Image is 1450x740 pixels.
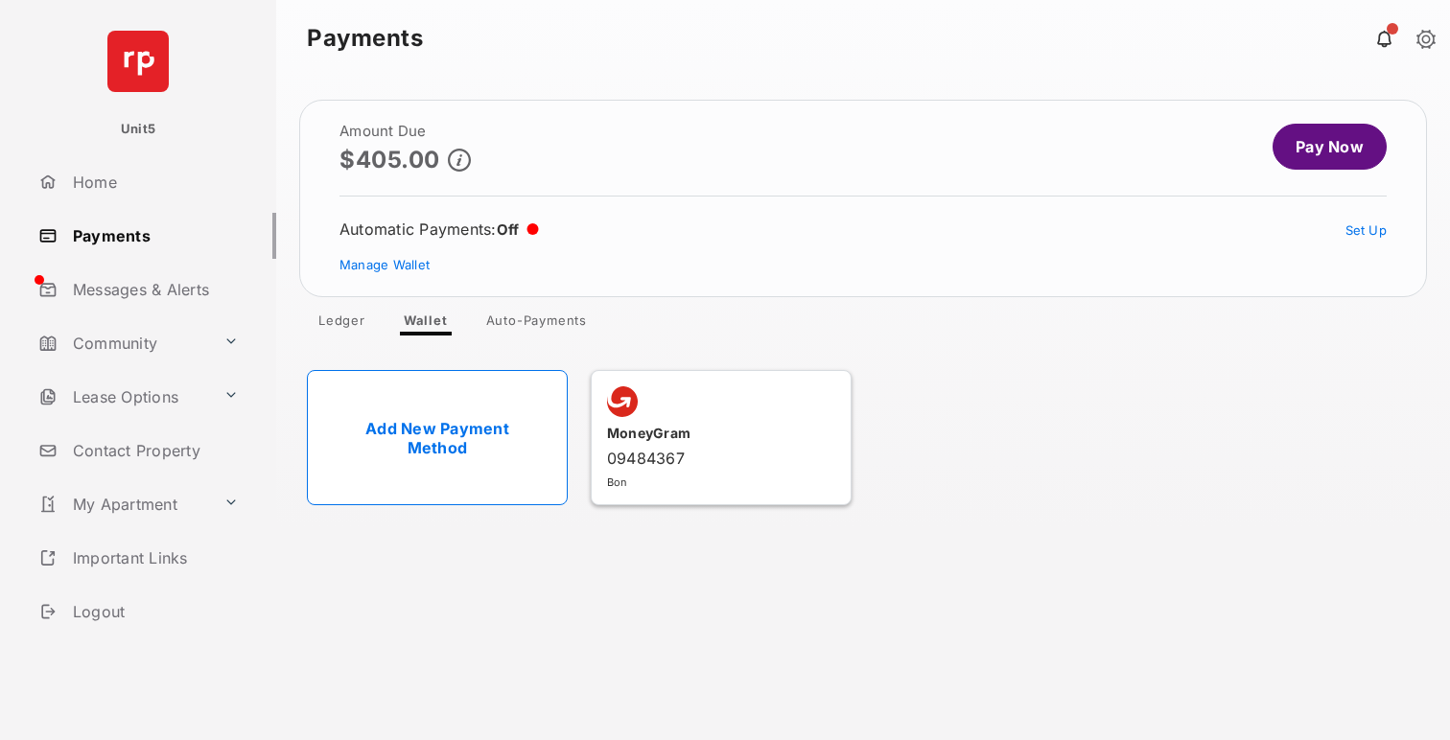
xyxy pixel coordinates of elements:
[31,589,276,635] a: Logout
[307,370,568,505] a: Add New Payment Method
[339,124,471,139] h2: Amount Due
[31,266,276,312] a: Messages & Alerts
[31,428,276,474] a: Contact Property
[607,417,835,449] div: MoneyGram
[471,312,602,335] a: Auto-Payments
[339,257,430,272] a: Manage Wallet
[31,374,216,420] a: Lease Options
[303,312,381,335] a: Ledger
[307,27,423,50] strong: Payments
[121,120,155,139] p: Unit5
[497,220,520,239] span: Off
[31,159,276,205] a: Home
[31,535,246,581] a: Important Links
[31,213,276,259] a: Payments
[31,320,216,366] a: Community
[607,449,835,468] div: 09484367
[31,481,216,527] a: My Apartment
[388,312,463,335] a: Wallet
[1345,222,1388,238] a: Set Up
[339,147,440,173] p: $405.00
[107,31,169,92] img: svg+xml;base64,PHN2ZyB4bWxucz0iaHR0cDovL3d3dy53My5vcmcvMjAwMC9zdmciIHdpZHRoPSI2NCIgaGVpZ2h0PSI2NC...
[339,220,539,239] div: Automatic Payments :
[607,475,628,489] span: Bon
